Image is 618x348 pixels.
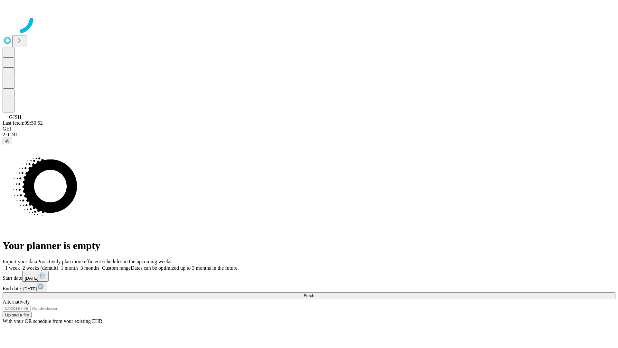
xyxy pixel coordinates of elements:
[3,312,32,318] button: Upload a file
[3,240,615,252] h1: Your planner is empty
[80,265,99,271] span: 3 months
[3,299,30,304] span: Alternatively
[3,138,12,144] button: @
[3,126,615,132] div: GEI
[3,259,37,264] span: Import your data
[102,265,131,271] span: Custom range
[304,293,314,298] span: Fetch
[3,271,615,282] div: Start date
[3,292,615,299] button: Fetch
[131,265,239,271] span: Dates can be optimized up to 3 months in the future.
[23,265,58,271] span: 2 weeks (default)
[3,282,615,292] div: End date
[21,282,47,292] button: [DATE]
[37,259,173,264] span: Proactively plan more efficient schedules in the upcoming weeks.
[25,276,38,281] span: [DATE]
[9,114,21,120] span: GJSH
[61,265,78,271] span: 1 month
[5,265,20,271] span: 1 week
[5,139,10,143] span: @
[23,286,37,291] span: [DATE]
[3,120,43,126] span: Last fetch: 09:50:52
[3,318,102,324] span: With your OR schedule from your existing EHR
[3,132,615,138] div: 2.0.241
[22,271,49,282] button: [DATE]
